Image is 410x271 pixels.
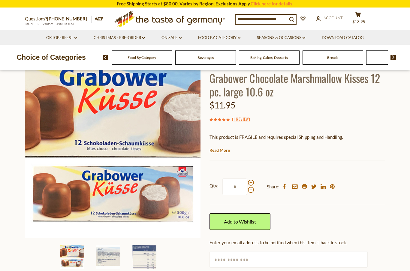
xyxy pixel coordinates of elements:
[210,147,230,153] a: Read More
[197,55,214,60] a: Beverages
[390,55,396,60] img: next arrow
[25,22,76,26] span: MON - FRI, 9:00AM - 5:00PM (EST)
[210,100,235,110] span: $11.95
[324,15,343,20] span: Account
[198,35,240,41] a: Food By Category
[161,35,182,41] a: On Sale
[327,55,338,60] a: Breads
[210,213,270,230] a: Add to Wishlist
[257,35,305,41] a: Seasons & Occasions
[316,15,343,21] a: Account
[322,35,364,41] a: Download Catalog
[210,71,385,98] h1: Grabower Chocolate Marshmallow Kisses 12 pc. large 10.6 oz
[210,239,385,246] div: Enter your email address to be notified when this item is back in stock.
[222,178,247,195] input: Qty:
[267,183,279,190] span: Share:
[128,55,156,60] a: Food By Category
[251,1,293,6] a: Click here for details.
[46,35,77,41] a: Oktoberfest
[103,55,108,60] img: previous arrow
[250,55,288,60] a: Baking, Cakes, Desserts
[132,245,156,269] img: Grabower Chocolate Marshmallow Kisses 12 pc. large 10.6 oz
[25,62,200,238] img: Grabower Chocolate Marshmallow Kisses 12 pc. large 10.6 oz
[210,182,219,190] strong: Qty:
[352,19,365,24] span: $13.95
[349,12,367,27] button: $13.95
[215,145,385,153] li: We will ship this product in heat-protective, cushioned packaging and ice during warm weather mon...
[210,133,385,141] p: This product is FRAGILE and requires special Shipping and Handling.
[232,116,250,122] span: ( )
[60,245,84,269] img: Grabower Chocolate Marshmallow Kisses 12 pc. large 10.6 oz
[96,245,120,269] img: Grabower Chocolate Marshmallow Kisses 12 pc. large 10.6 oz
[94,35,145,41] a: Christmas - PRE-ORDER
[233,116,249,123] a: 1 Review
[47,16,87,21] a: [PHONE_NUMBER]
[25,15,92,23] p: Questions?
